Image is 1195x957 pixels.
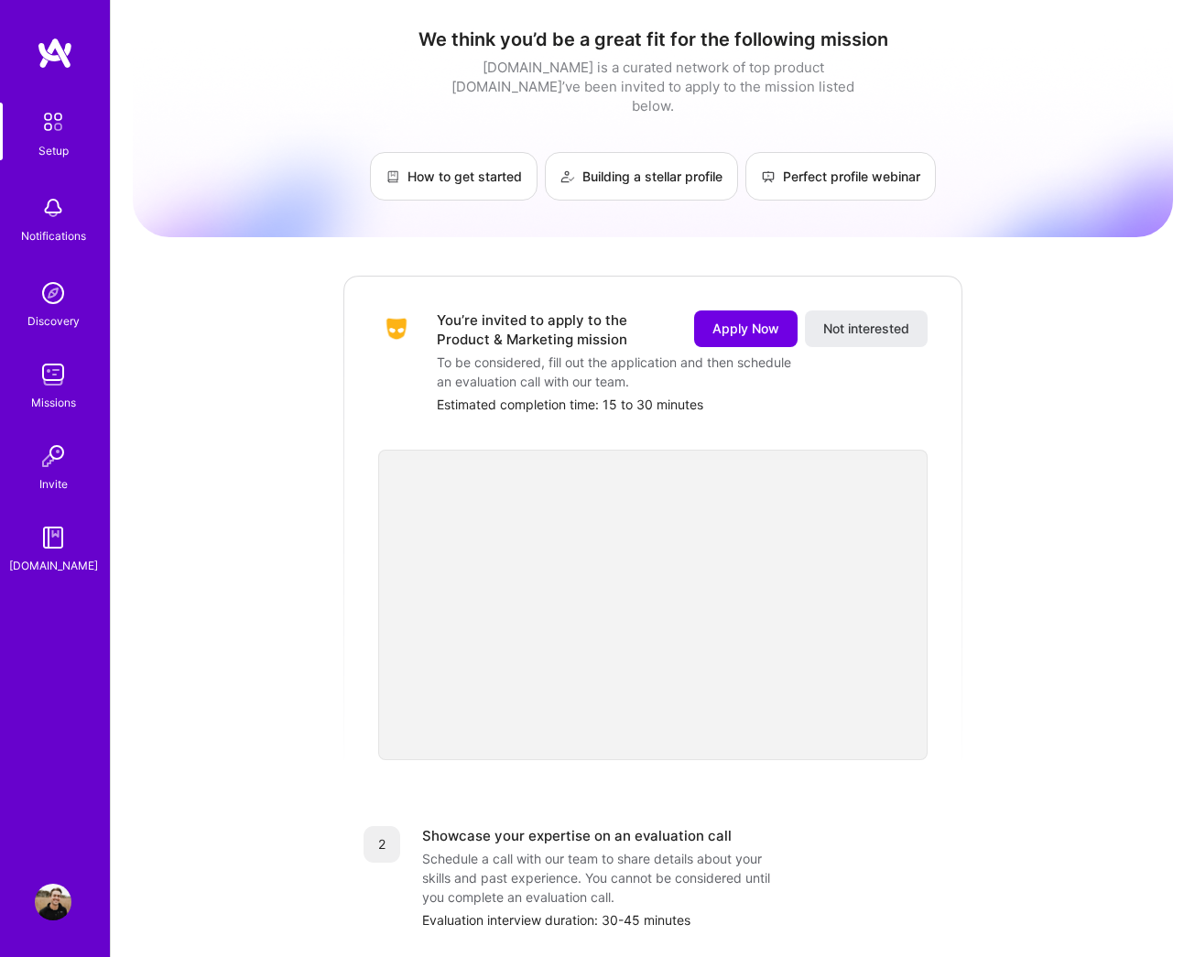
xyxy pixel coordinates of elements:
[447,58,859,115] div: [DOMAIN_NAME] is a curated network of top product [DOMAIN_NAME]’ve been invited to apply to the m...
[35,884,71,920] img: User Avatar
[745,152,936,201] a: Perfect profile webinar
[9,556,98,575] div: [DOMAIN_NAME]
[35,275,71,311] img: discovery
[805,310,928,347] button: Not interested
[39,474,68,494] div: Invite
[378,450,928,760] iframe: video
[378,315,415,343] img: Company Logo
[712,320,779,338] span: Apply Now
[35,519,71,556] img: guide book
[694,310,798,347] button: Apply Now
[422,826,732,845] div: Showcase your expertise on an evaluation call
[31,393,76,412] div: Missions
[437,353,803,391] div: To be considered, fill out the application and then schedule an evaluation call with our team.
[37,37,73,70] img: logo
[422,910,942,930] div: Evaluation interview duration: 30-45 minutes
[437,395,928,414] div: Estimated completion time: 15 to 30 minutes
[370,152,538,201] a: How to get started
[823,320,909,338] span: Not interested
[422,849,788,907] div: Schedule a call with our team to share details about your skills and past experience. You cannot ...
[34,103,72,141] img: setup
[30,884,76,920] a: User Avatar
[38,141,69,160] div: Setup
[761,169,776,184] img: Perfect profile webinar
[437,310,672,349] div: You’re invited to apply to the Product & Marketing mission
[21,226,86,245] div: Notifications
[133,28,1173,50] h1: We think you’d be a great fit for the following mission
[364,826,400,863] div: 2
[560,169,575,184] img: Building a stellar profile
[545,152,738,201] a: Building a stellar profile
[35,190,71,226] img: bell
[386,169,400,184] img: How to get started
[35,356,71,393] img: teamwork
[35,438,71,474] img: Invite
[27,311,80,331] div: Discovery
